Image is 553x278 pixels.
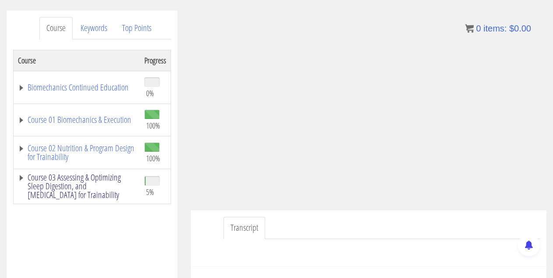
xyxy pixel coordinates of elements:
th: Course [14,50,140,71]
span: items: [483,24,507,33]
span: 0% [146,88,154,98]
a: Course 01 Biomechanics & Execution [18,115,136,124]
img: icon11.png [465,24,474,33]
th: Progress [140,50,171,71]
a: Biomechanics Continued Education [18,83,136,92]
a: Course 03 Assessing & Optimizing Sleep Digestion, and [MEDICAL_DATA] for Trainability [18,173,136,199]
a: 0 items: $0.00 [465,24,531,33]
span: 0 [476,24,481,33]
bdi: 0.00 [509,24,531,33]
span: 5% [146,187,154,197]
a: Course 02 Nutrition & Program Design for Trainability [18,144,136,161]
span: $ [509,24,514,33]
span: 100% [146,121,160,130]
a: Course [39,17,73,39]
a: Keywords [73,17,114,39]
span: 100% [146,153,160,163]
a: Top Points [115,17,158,39]
a: Transcript [224,217,265,239]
